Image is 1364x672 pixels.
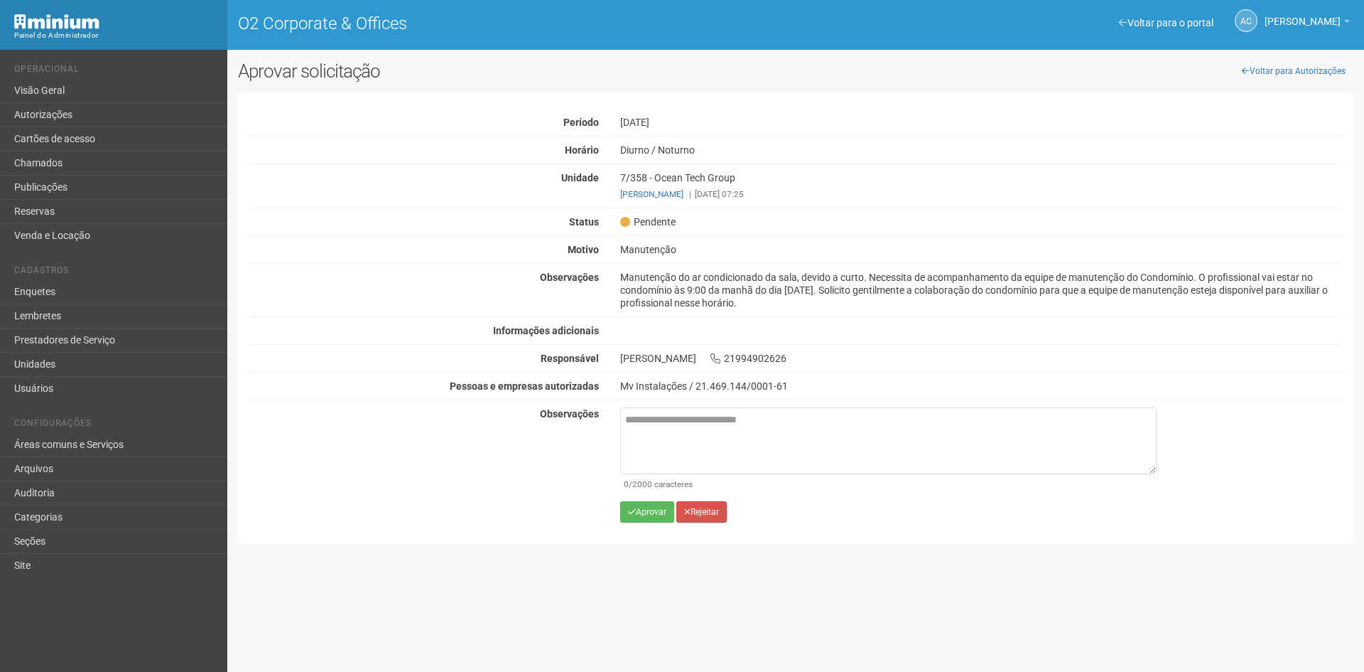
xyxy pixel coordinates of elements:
[610,144,1353,156] div: Diurno / Noturno
[540,272,599,283] strong: Observações
[561,172,599,183] strong: Unidade
[14,14,99,29] img: Minium
[676,501,727,523] button: Rejeitar
[565,144,599,156] strong: Horário
[620,501,674,523] button: Aprovar
[620,189,683,199] a: [PERSON_NAME]
[493,325,599,336] strong: Informações adicionais
[14,29,217,42] div: Painel do Administrador
[1119,17,1213,28] a: Voltar para o portal
[610,271,1353,309] div: Manutenção do ar condicionado da sala, devido a curto. Necessita de acompanhamento da equipe de m...
[620,215,676,228] span: Pendente
[541,353,599,364] strong: Responsável
[610,352,1353,365] div: [PERSON_NAME] 21994902626
[14,64,217,79] li: Operacional
[563,117,599,128] strong: Período
[620,380,1343,393] div: Mv Instalações / 21.469.144/0001-61
[1265,2,1341,27] span: Ana Carla de Carvalho Silva
[624,478,1153,491] div: /2000 caracteres
[1235,9,1257,32] a: AC
[620,188,1343,201] div: [DATE] 07:25
[14,265,217,280] li: Cadastros
[569,216,599,228] strong: Status
[610,243,1353,256] div: Manutenção
[624,479,629,489] span: 0
[238,60,785,82] h2: Aprovar solicitação
[238,14,785,33] h1: O2 Corporate & Offices
[610,171,1353,201] div: 7/358 - Ocean Tech Group
[450,380,599,392] strong: Pessoas e empresas autorizadas
[1265,18,1350,29] a: [PERSON_NAME]
[610,116,1353,129] div: [DATE]
[540,408,599,420] strong: Observações
[568,244,599,255] strong: Motivo
[1234,60,1353,82] a: Voltar para Autorizações
[14,418,217,433] li: Configurações
[689,189,691,199] span: |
